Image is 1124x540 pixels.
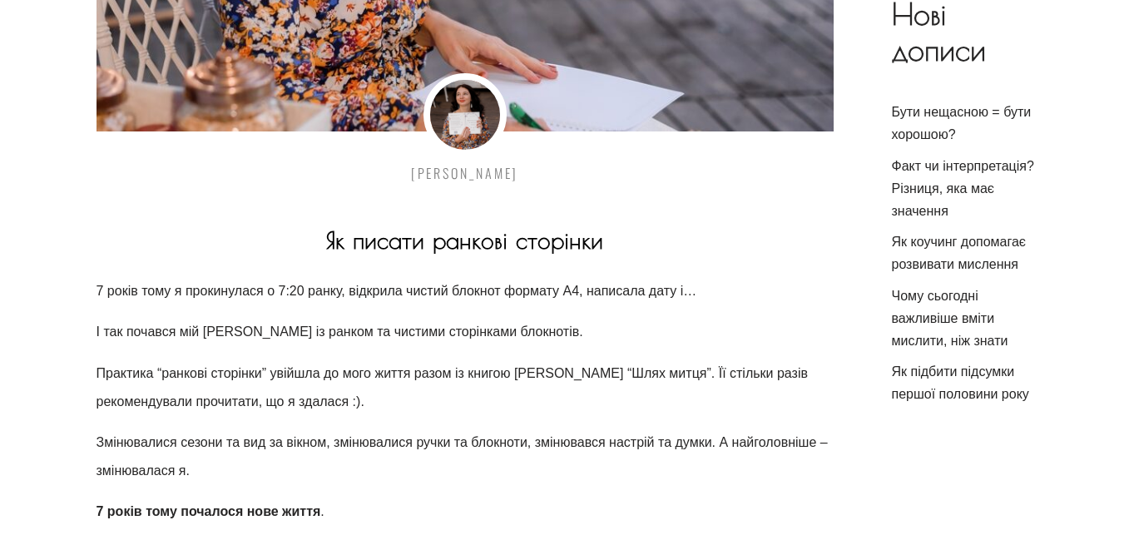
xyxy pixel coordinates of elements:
[892,235,1027,271] a: Як коучинг допомагає розвивати мислення
[97,318,834,346] p: І так почався мій [PERSON_NAME] із ранком та чистими сторінками блокнотів.⠀
[892,159,1034,218] a: Факт чи інтерпретація? Різниця, яка має значення
[97,429,834,484] p: Змінювалися сезони та вид за вікном, змінювалися ручки та блокноти, змінювався настрій та думки. ...
[892,289,1008,348] a: Чому сьогодні важливіше вміти мислити, ніж знати
[97,498,834,526] p: .
[892,364,1029,401] a: Як підбити підсумки першої половини року
[423,73,507,156] img: Picture of Антоніна Шаленна
[97,504,321,518] strong: 7 років тому почалося нове життя
[97,277,834,305] p: 7 років тому я прокинулася о 7:20 ранку, відкрила чистий блокнот формату А4, написала дату і…⠀
[97,163,834,183] h4: [PERSON_NAME]
[892,105,1032,141] a: Бути нещасною = бути хорошою?
[97,229,834,252] h1: Як писати ранкові сторінки
[97,359,834,415] p: Практика “ранкові сторінки” увійшла до мого життя разом із книгою [PERSON_NAME] “Шлях митця”. Її ...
